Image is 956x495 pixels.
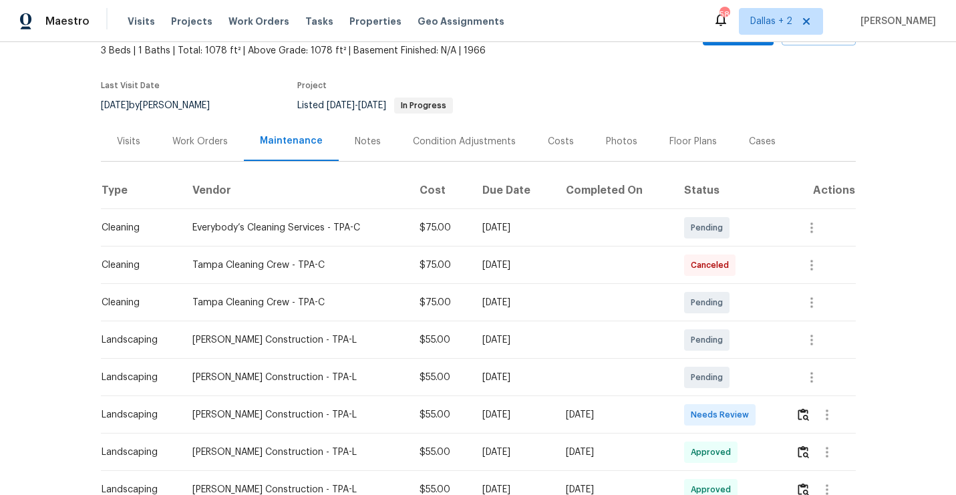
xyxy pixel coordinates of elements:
[796,436,811,468] button: Review Icon
[358,101,386,110] span: [DATE]
[101,81,160,90] span: Last Visit Date
[327,101,355,110] span: [DATE]
[482,333,544,347] div: [DATE]
[102,333,171,347] div: Landscaping
[101,98,226,114] div: by [PERSON_NAME]
[691,296,728,309] span: Pending
[192,408,398,422] div: [PERSON_NAME] Construction - TPA-L
[327,101,386,110] span: -
[182,172,409,209] th: Vendor
[420,221,462,234] div: $75.00
[691,333,728,347] span: Pending
[691,408,754,422] span: Needs Review
[855,15,936,28] span: [PERSON_NAME]
[482,259,544,272] div: [DATE]
[101,101,129,110] span: [DATE]
[420,333,462,347] div: $55.00
[101,44,585,57] span: 3 Beds | 1 Baths | Total: 1078 ft² | Above Grade: 1078 ft² | Basement Finished: N/A | 1966
[418,15,504,28] span: Geo Assignments
[305,17,333,26] span: Tasks
[355,135,381,148] div: Notes
[228,15,289,28] span: Work Orders
[192,259,398,272] div: Tampa Cleaning Crew - TPA-C
[45,15,90,28] span: Maestro
[566,408,663,422] div: [DATE]
[691,221,728,234] span: Pending
[566,446,663,459] div: [DATE]
[102,446,171,459] div: Landscaping
[796,399,811,431] button: Review Icon
[420,446,462,459] div: $55.00
[192,296,398,309] div: Tampa Cleaning Crew - TPA-C
[482,221,544,234] div: [DATE]
[420,296,462,309] div: $75.00
[691,446,736,459] span: Approved
[128,15,155,28] span: Visits
[673,172,785,209] th: Status
[349,15,402,28] span: Properties
[102,296,171,309] div: Cleaning
[395,102,452,110] span: In Progress
[420,259,462,272] div: $75.00
[798,408,809,421] img: Review Icon
[420,408,462,422] div: $55.00
[472,172,555,209] th: Due Date
[192,371,398,384] div: [PERSON_NAME] Construction - TPA-L
[192,221,398,234] div: Everybody’s Cleaning Services - TPA-C
[785,172,856,209] th: Actions
[691,259,734,272] span: Canceled
[413,135,516,148] div: Condition Adjustments
[102,408,171,422] div: Landscaping
[102,259,171,272] div: Cleaning
[409,172,472,209] th: Cost
[691,371,728,384] span: Pending
[171,15,212,28] span: Projects
[482,296,544,309] div: [DATE]
[101,172,182,209] th: Type
[260,134,323,148] div: Maintenance
[482,446,544,459] div: [DATE]
[192,446,398,459] div: [PERSON_NAME] Construction - TPA-L
[420,371,462,384] div: $55.00
[192,333,398,347] div: [PERSON_NAME] Construction - TPA-L
[750,15,792,28] span: Dallas + 2
[172,135,228,148] div: Work Orders
[482,371,544,384] div: [DATE]
[102,371,171,384] div: Landscaping
[555,172,673,209] th: Completed On
[798,446,809,458] img: Review Icon
[482,408,544,422] div: [DATE]
[669,135,717,148] div: Floor Plans
[102,221,171,234] div: Cleaning
[720,8,729,21] div: 58
[548,135,574,148] div: Costs
[297,101,453,110] span: Listed
[297,81,327,90] span: Project
[749,135,776,148] div: Cases
[117,135,140,148] div: Visits
[606,135,637,148] div: Photos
